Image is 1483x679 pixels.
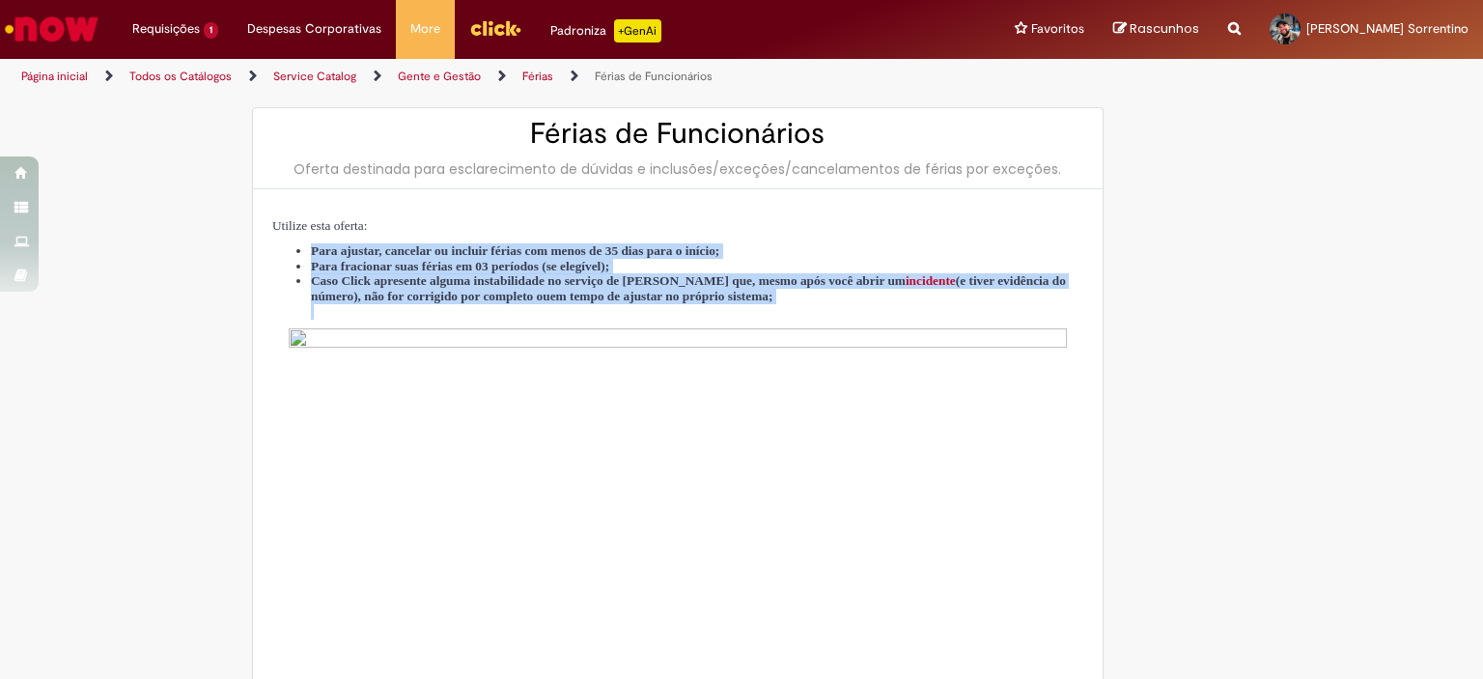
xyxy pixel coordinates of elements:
a: Rascunhos [1113,20,1199,39]
span: Favoritos [1031,19,1084,39]
span: Adicionar a Favoritos [271,79,410,95]
span: Rascunhos [1130,19,1199,38]
a: Página inicial [21,69,88,84]
a: Service Catalog [273,69,356,84]
h2: Férias de Funcionários [272,118,1083,150]
span: More [410,19,440,39]
span: [PERSON_NAME] Sorrentino [1306,20,1469,37]
img: click_logo_yellow_360x200.png [469,14,521,42]
span: Despesas Corporativas [247,19,381,39]
img: ServiceNow [2,10,101,48]
a: Todos os Catálogos [129,69,232,84]
a: Gente e Gestão [398,69,481,84]
a: Férias de Funcionários [595,69,713,84]
a: incidente [906,273,956,288]
a: Férias [522,69,553,84]
span: Para fracionar suas férias em 03 períodos (se elegível); [311,259,609,273]
strong: em tempo de ajustar no próprio sistema; [550,289,773,303]
span: Requisições [132,19,200,39]
p: +GenAi [614,19,661,42]
div: Padroniza [550,19,661,42]
span: 1 [204,22,218,39]
span: Utilize esta oferta: [272,218,367,233]
ul: Trilhas de página [14,59,974,95]
span: Para ajustar, cancelar ou incluir férias com menos de 35 dias para o início; [311,243,719,258]
div: Oferta destinada para esclarecimento de dúvidas e inclusões/exceções/cancelamentos de férias por ... [272,159,1083,179]
span: Caso Click apresente alguma instabilidade no serviço de [PERSON_NAME] que, mesmo após você abrir ... [311,273,1066,303]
